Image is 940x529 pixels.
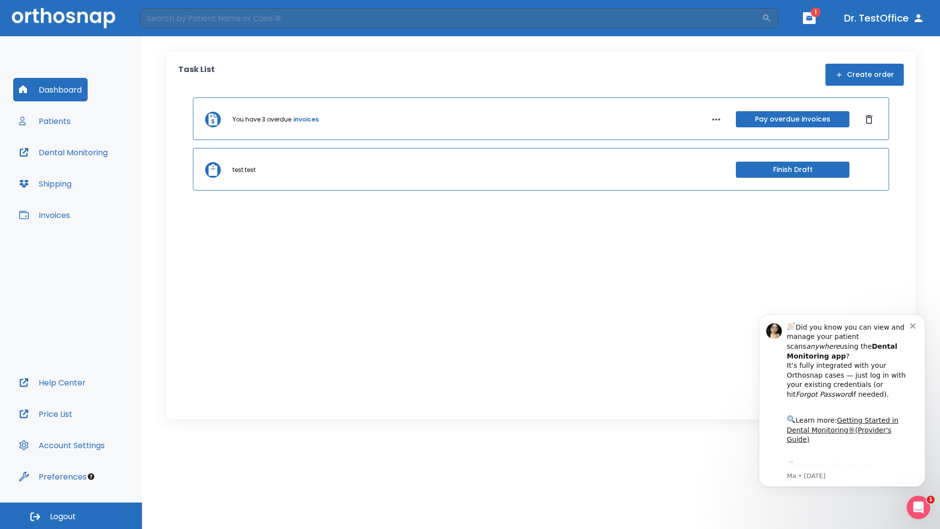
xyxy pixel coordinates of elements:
[13,465,93,488] button: Preferences
[13,172,77,195] button: Shipping
[13,402,78,426] button: Price List
[861,112,877,127] button: Dismiss
[13,371,92,394] button: Help Center
[50,511,76,522] span: Logout
[166,21,174,29] button: Dismiss notification
[43,160,166,210] div: Download the app: | ​ Let us know if you need help getting started!
[233,166,256,174] p: test test
[825,64,904,86] button: Create order
[13,203,76,227] button: Invoices
[87,472,95,481] div: Tooltip anchor
[736,111,849,127] button: Pay overdue invoices
[13,433,111,457] button: Account Settings
[744,300,940,503] iframe: Intercom notifications message
[140,8,762,28] input: Search by Patient Name or Case #
[233,115,291,124] p: You have 3 overdue
[13,141,114,164] button: Dental Monitoring
[927,496,935,504] span: 1
[13,109,76,133] button: Patients
[811,7,821,17] span: 1
[736,162,849,178] button: Finish Draft
[178,64,215,86] p: Task List
[840,9,928,27] button: Dr. TestOffice
[12,8,116,28] img: Orthosnap
[43,162,130,180] a: App Store
[293,115,319,124] a: invoices
[907,496,930,519] iframe: Intercom live chat
[43,172,166,181] p: Message from Ma, sent 3w ago
[13,78,88,101] button: Dashboard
